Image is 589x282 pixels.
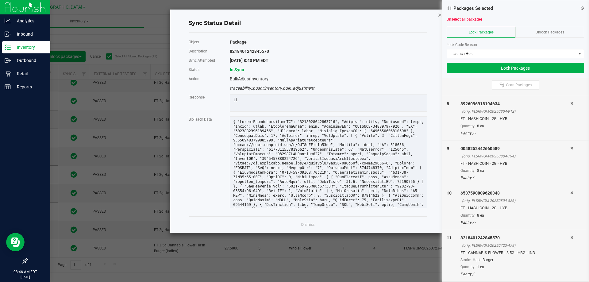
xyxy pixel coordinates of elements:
[460,160,570,167] div: FT - HASH COIN - 2G - HYB
[3,275,48,279] p: [DATE]
[184,56,225,65] div: Sync Attempted
[11,70,48,77] p: Retail
[473,258,493,262] span: Hash Burger
[460,116,570,122] div: FT - HASH COIN - 2G - HYB
[506,83,532,87] span: Scan Packages
[184,115,225,124] div: BioTrack Data
[184,47,225,56] div: Description
[462,198,570,203] div: (orig. FLSRWGM-20250804-826)
[460,235,570,241] div: 8218401242845570
[460,190,570,196] div: 6537590809620348
[477,213,484,218] span: 8 ea
[301,222,314,227] a: Dismiss
[460,258,471,262] span: Strain:
[225,74,432,83] div: BulkAdjustInventory
[447,17,483,21] a: Unselect all packages
[460,213,475,218] span: Quantity:
[447,101,449,106] span: 8
[184,37,225,47] div: Object
[460,145,570,152] div: 0048252442660589
[11,57,48,64] p: Outbound
[462,153,570,159] div: (orig. FLSRWGM-20250804-794)
[5,57,11,64] inline-svg: Outbound
[460,220,570,225] div: Pantry / -
[477,124,484,128] span: 8 ea
[229,98,428,102] div: []
[11,44,48,51] p: Inventory
[230,67,244,72] span: In Sync
[447,191,452,195] span: 10
[11,30,48,38] p: Inbound
[460,175,570,180] div: Pantry / -
[460,124,475,128] span: Quantity:
[184,93,225,102] div: Response
[460,168,475,173] span: Quantity:
[447,63,584,73] button: Lock Packages
[460,205,570,211] div: FT - HASH COIN - 2G - HYB
[447,43,477,47] span: Lock Code Reason
[438,11,442,18] button: Close
[477,265,484,269] span: 1 ea
[5,71,11,77] inline-svg: Retail
[11,83,48,91] p: Reports
[462,109,570,114] div: (orig. FLSRWGM-20250804-912)
[460,130,570,136] div: Pantry / -
[5,84,11,90] inline-svg: Reports
[225,37,432,47] div: Package
[460,265,475,269] span: Quantity:
[184,65,225,74] div: Status
[447,146,449,151] span: 9
[447,235,452,240] span: 11
[469,30,494,34] span: Lock Packages
[11,17,48,25] p: Analytics
[462,243,570,248] div: (orig. FLSRWGM-20250723-478)
[6,233,25,251] iframe: Resource center
[447,49,576,58] span: Launch Hold
[460,271,570,277] div: Pantry / -
[225,56,432,65] div: [DATE] 8:40 PM EDT
[5,18,11,24] inline-svg: Analytics
[5,31,11,37] inline-svg: Inbound
[184,74,225,83] div: Action
[3,269,48,275] p: 08:46 AM EDT
[460,101,570,107] div: 8926096918194634
[225,83,432,93] div: traceability::push::inventory.bulk_adjustment
[536,30,564,34] span: Unlock Packages
[225,47,432,56] div: 8218401242845570
[5,44,11,50] inline-svg: Inventory
[460,250,570,256] div: FT - CANNABIS FLOWER - 3.5G - HBG - IND
[189,19,427,27] h4: Sync Status Detail
[477,168,484,173] span: 8 ea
